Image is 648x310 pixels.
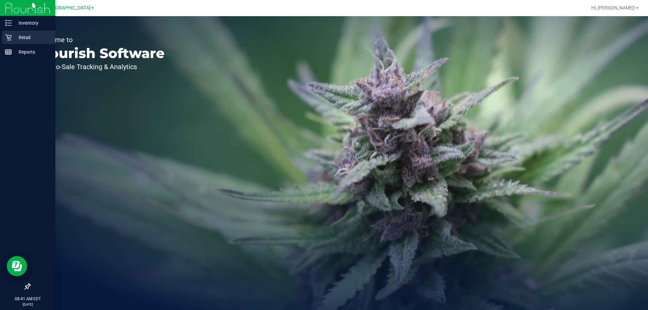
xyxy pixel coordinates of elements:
[12,33,52,41] p: Retail
[5,20,12,26] inline-svg: Inventory
[5,34,12,41] inline-svg: Retail
[44,5,90,11] span: [GEOGRAPHIC_DATA]
[7,256,27,276] iframe: Resource center
[591,5,635,10] span: Hi, [PERSON_NAME]!
[36,36,165,43] p: Welcome to
[5,49,12,55] inline-svg: Reports
[36,47,165,60] p: Flourish Software
[12,19,52,27] p: Inventory
[12,48,52,56] p: Reports
[3,296,52,302] p: 08:41 AM EDT
[3,302,52,307] p: [DATE]
[36,63,165,70] p: Seed-to-Sale Tracking & Analytics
